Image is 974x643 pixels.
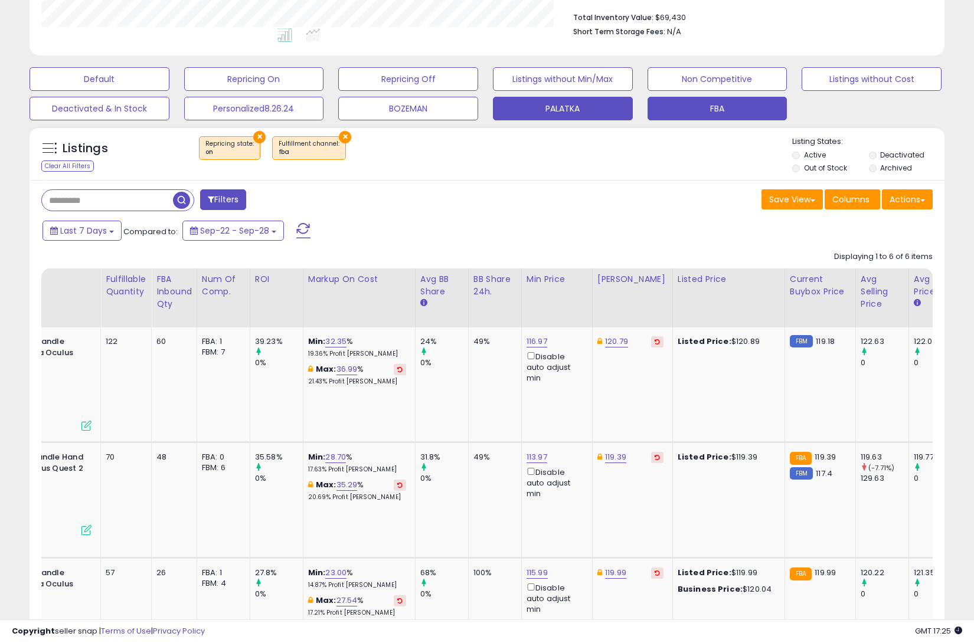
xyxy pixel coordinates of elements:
b: Max: [316,479,336,490]
button: Non Competitive [648,67,787,91]
div: % [308,336,406,358]
div: Markup on Cost [308,273,410,286]
span: Repricing state : [205,139,254,157]
button: Personalized8.26.24 [184,97,324,120]
div: Avg BB Share [420,273,463,298]
div: on [205,148,254,156]
h5: Listings [63,140,108,157]
div: 0% [255,473,303,484]
b: Min: [308,336,326,347]
label: Archived [880,163,912,173]
th: The percentage added to the cost of goods (COGS) that forms the calculator for Min & Max prices. [303,268,415,327]
p: 20.69% Profit [PERSON_NAME] [308,493,406,501]
b: Min: [308,451,326,462]
a: 113.97 [527,451,547,463]
label: Active [804,150,826,160]
div: % [308,595,406,617]
div: Current Buybox Price [790,273,851,298]
label: Deactivated [880,150,924,160]
div: 26 [156,567,188,578]
a: 116.97 [527,336,547,347]
button: Listings without Min/Max [493,67,633,91]
a: 115.99 [527,567,548,579]
div: Disable auto adjust min [527,350,583,383]
p: 14.87% Profit [PERSON_NAME] [308,581,406,589]
div: % [308,364,406,386]
button: BOZEMAN [338,97,478,120]
div: 119.63 [861,452,908,462]
span: Compared to: [123,226,178,237]
span: Fulfillment channel : [279,139,339,157]
small: FBM [790,335,813,347]
div: 0% [420,357,468,368]
div: $119.99 [678,567,776,578]
div: 39.23% [255,336,303,347]
a: 32.35 [325,336,347,347]
div: fba [279,148,339,156]
div: Num of Comp. [202,273,245,298]
span: 119.99 [815,567,836,578]
b: Listed Price: [678,451,731,462]
div: 49% [473,452,512,462]
button: PALATKA [493,97,633,120]
div: 119.77 [914,452,962,462]
div: 0 [914,589,962,599]
li: $69,430 [573,9,924,24]
div: Min Price [527,273,587,286]
label: Out of Stock [804,163,847,173]
div: 60 [156,336,188,347]
div: BB Share 24h. [473,273,517,298]
b: Listed Price: [678,336,731,347]
a: 36.99 [336,363,358,375]
span: 2025-10-6 17:25 GMT [915,625,962,637]
div: 0% [255,589,303,599]
a: 119.39 [605,451,626,463]
a: 120.79 [605,336,628,347]
div: FBA: 0 [202,452,241,462]
b: Max: [316,363,336,375]
small: FBM [790,467,813,480]
a: Privacy Policy [153,625,205,637]
span: Sep-22 - Sep-28 [200,225,269,237]
a: 119.99 [605,567,626,579]
div: Disable auto adjust min [527,581,583,615]
div: 122 [106,336,142,347]
span: 119.39 [815,451,836,462]
div: 31.8% [420,452,468,462]
div: 48 [156,452,188,462]
b: Total Inventory Value: [573,12,653,22]
div: Avg Win Price [914,273,957,298]
button: Filters [200,189,246,210]
b: Min: [308,567,326,578]
button: Columns [825,189,880,209]
p: Listing States: [792,136,944,147]
div: seller snap | | [12,626,205,637]
a: 27.54 [336,595,358,606]
div: 57 [106,567,142,578]
div: 0 [914,473,962,484]
div: Listed Price [678,273,780,286]
div: 35.58% [255,452,303,462]
div: 0 [861,357,908,368]
span: N/A [667,26,681,37]
div: 27.8% [255,567,303,578]
div: 0% [420,589,468,599]
small: Avg Win Price. [914,298,921,309]
p: 19.36% Profit [PERSON_NAME] [308,350,406,358]
div: 0 [861,589,908,599]
div: 100% [473,567,512,578]
div: FBM: 6 [202,462,241,473]
a: 28.70 [325,451,346,463]
div: Clear All Filters [41,160,94,172]
button: FBA [648,97,787,120]
div: 68% [420,567,468,578]
div: $120.04 [678,584,776,595]
div: 122.63 [861,336,908,347]
p: 17.63% Profit [PERSON_NAME] [308,465,406,474]
div: 70 [106,452,142,462]
div: % [308,567,406,589]
button: Default [30,67,169,91]
button: Sep-22 - Sep-28 [182,221,284,241]
div: $120.89 [678,336,776,347]
strong: Copyright [12,625,55,637]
